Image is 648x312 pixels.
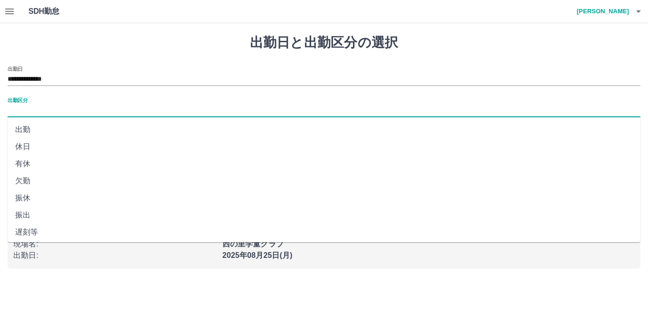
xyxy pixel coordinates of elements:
[8,35,640,51] h1: 出勤日と出勤区分の選択
[222,251,293,259] b: 2025年08月25日(月)
[8,224,640,241] li: 遅刻等
[8,172,640,189] li: 欠勤
[8,65,23,72] label: 出勤日
[13,250,217,261] p: 出勤日 :
[8,241,640,258] li: 休業
[8,207,640,224] li: 振出
[8,155,640,172] li: 有休
[8,96,28,104] label: 出勤区分
[8,121,640,138] li: 出勤
[8,138,640,155] li: 休日
[8,189,640,207] li: 振休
